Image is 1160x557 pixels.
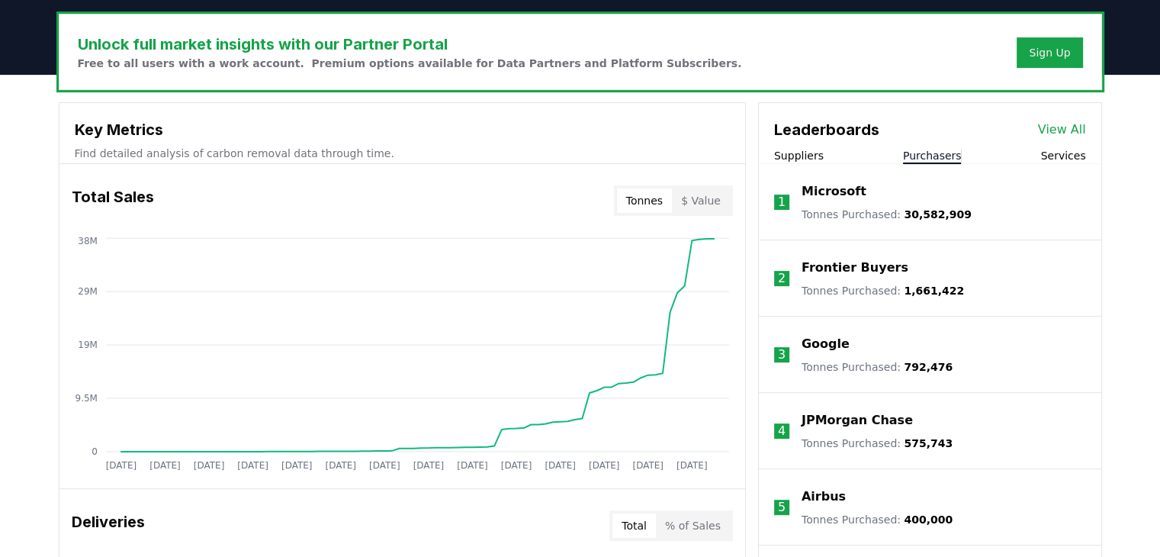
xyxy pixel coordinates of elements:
a: Microsoft [802,182,866,201]
tspan: [DATE] [237,460,268,471]
p: Tonnes Purchased : [802,283,964,298]
tspan: 38M [78,236,98,246]
button: Total [612,514,656,538]
span: 1,661,422 [904,285,964,297]
h3: Leaderboards [774,118,879,141]
tspan: [DATE] [413,460,444,471]
span: 30,582,909 [904,208,972,221]
p: Tonnes Purchased : [802,512,953,527]
p: Tonnes Purchased : [802,359,953,375]
a: Airbus [802,488,846,506]
p: 5 [778,498,786,517]
tspan: [DATE] [281,460,313,471]
a: JPMorgan Chase [802,411,913,430]
p: 1 [778,193,786,211]
span: 575,743 [904,437,953,449]
tspan: [DATE] [193,460,224,471]
h3: Key Metrics [75,118,730,141]
a: Sign Up [1029,45,1070,60]
a: Google [802,335,850,353]
tspan: [DATE] [457,460,488,471]
tspan: [DATE] [500,460,532,471]
p: Find detailed analysis of carbon removal data through time. [75,146,730,161]
p: 2 [778,269,786,288]
tspan: 19M [78,340,98,350]
tspan: [DATE] [545,460,576,471]
tspan: 0 [92,446,98,457]
span: 792,476 [904,361,953,373]
p: 4 [778,422,786,440]
button: Tonnes [617,188,672,213]
p: Tonnes Purchased : [802,436,953,451]
tspan: [DATE] [589,460,620,471]
tspan: [DATE] [676,460,708,471]
p: Free to all users with a work account. Premium options available for Data Partners and Platform S... [78,56,742,71]
h3: Deliveries [72,510,145,541]
tspan: [DATE] [149,460,181,471]
button: Services [1040,148,1085,163]
h3: Unlock full market insights with our Partner Portal [78,33,742,56]
button: % of Sales [656,514,730,538]
p: 3 [778,346,786,364]
span: 400,000 [904,514,953,526]
a: Frontier Buyers [802,259,908,277]
tspan: 29M [78,286,98,297]
a: View All [1038,121,1086,139]
tspan: [DATE] [369,460,400,471]
tspan: [DATE] [632,460,664,471]
button: Suppliers [774,148,824,163]
p: Tonnes Purchased : [802,207,972,222]
button: $ Value [672,188,730,213]
tspan: 9.5M [75,393,97,404]
h3: Total Sales [72,185,154,216]
tspan: [DATE] [325,460,356,471]
button: Sign Up [1017,37,1082,68]
button: Purchasers [903,148,962,163]
tspan: [DATE] [105,460,137,471]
